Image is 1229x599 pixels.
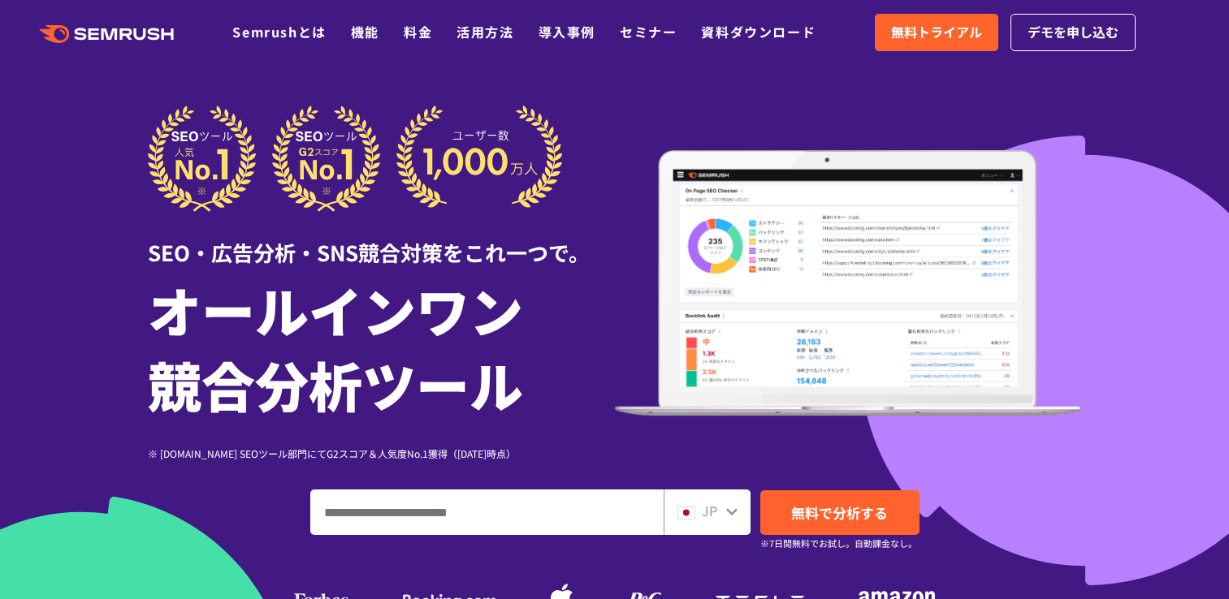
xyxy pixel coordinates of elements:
[148,446,615,461] div: ※ [DOMAIN_NAME] SEOツール部門にてG2スコア＆人気度No.1獲得（[DATE]時点）
[760,536,917,551] small: ※7日間無料でお試し。自動課金なし。
[457,22,513,41] a: 活用方法
[539,22,595,41] a: 導入事例
[148,272,615,421] h1: オールインワン 競合分析ツール
[404,22,432,41] a: 料金
[620,22,677,41] a: セミナー
[232,22,326,41] a: Semrushとは
[702,501,717,520] span: JP
[1028,22,1119,43] span: デモを申し込む
[351,22,379,41] a: 機能
[1010,14,1136,51] a: デモを申し込む
[791,502,888,523] span: 無料で分析する
[875,14,998,51] a: 無料トライアル
[148,212,615,268] div: SEO・広告分析・SNS競合対策をこれ一つで。
[760,490,920,535] a: 無料で分析する
[701,22,816,41] a: 資料ダウンロード
[311,490,663,534] input: ドメイン、キーワードまたはURLを入力してください
[891,22,982,43] span: 無料トライアル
